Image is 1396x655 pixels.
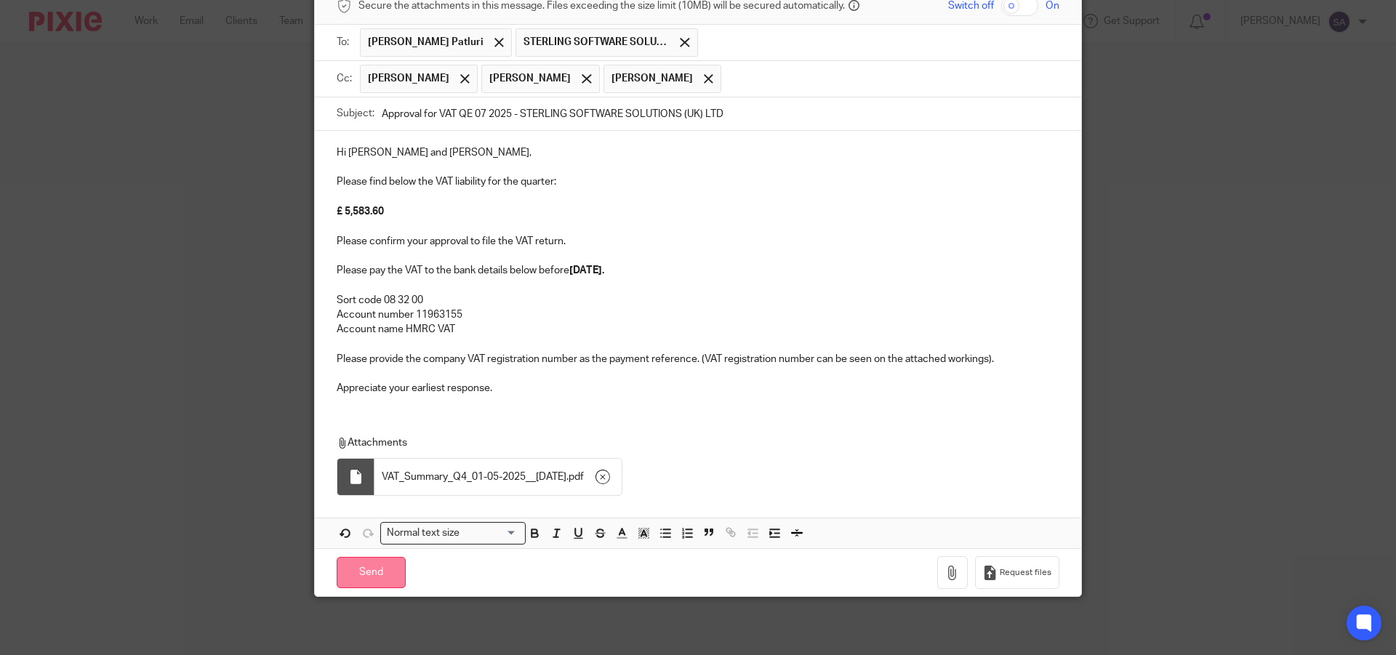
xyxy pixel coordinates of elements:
button: Request files [975,556,1059,589]
strong: £ 5,583.60 [337,206,384,217]
div: Search for option [380,522,526,545]
div: . [374,459,622,495]
input: Send [337,557,406,588]
span: Request files [1000,567,1051,579]
span: [PERSON_NAME] [611,71,693,86]
p: Please pay the VAT to the bank details below before [337,263,1059,278]
p: Appreciate your earliest response. [337,381,1059,395]
span: Normal text size [384,526,463,541]
span: STERLING SOFTWARE SOLUTIONS (UK) LTD [523,35,669,49]
span: VAT_Summary_Q4_01-05-2025__[DATE] [382,470,566,484]
label: Subject: [337,106,374,121]
span: [PERSON_NAME] Patluri [368,35,484,49]
p: Account name HMRC VAT [337,322,1059,337]
p: Sort code 08 32 00 [337,293,1059,308]
p: Please confirm your approval to file the VAT return. [337,234,1059,249]
p: Please find below the VAT liability for the quarter: [337,174,1059,189]
span: [PERSON_NAME] [368,71,449,86]
p: Please provide the company VAT registration number as the payment reference. (VAT registration nu... [337,352,1059,366]
p: Account number 11963155 [337,308,1059,322]
label: Cc: [337,71,353,86]
strong: [DATE]. [569,265,604,276]
label: To: [337,35,353,49]
span: [PERSON_NAME] [489,71,571,86]
input: Search for option [465,526,517,541]
p: Hi [PERSON_NAME] and [PERSON_NAME], [337,145,1059,160]
p: Attachments [337,435,1039,450]
span: pdf [569,470,584,484]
